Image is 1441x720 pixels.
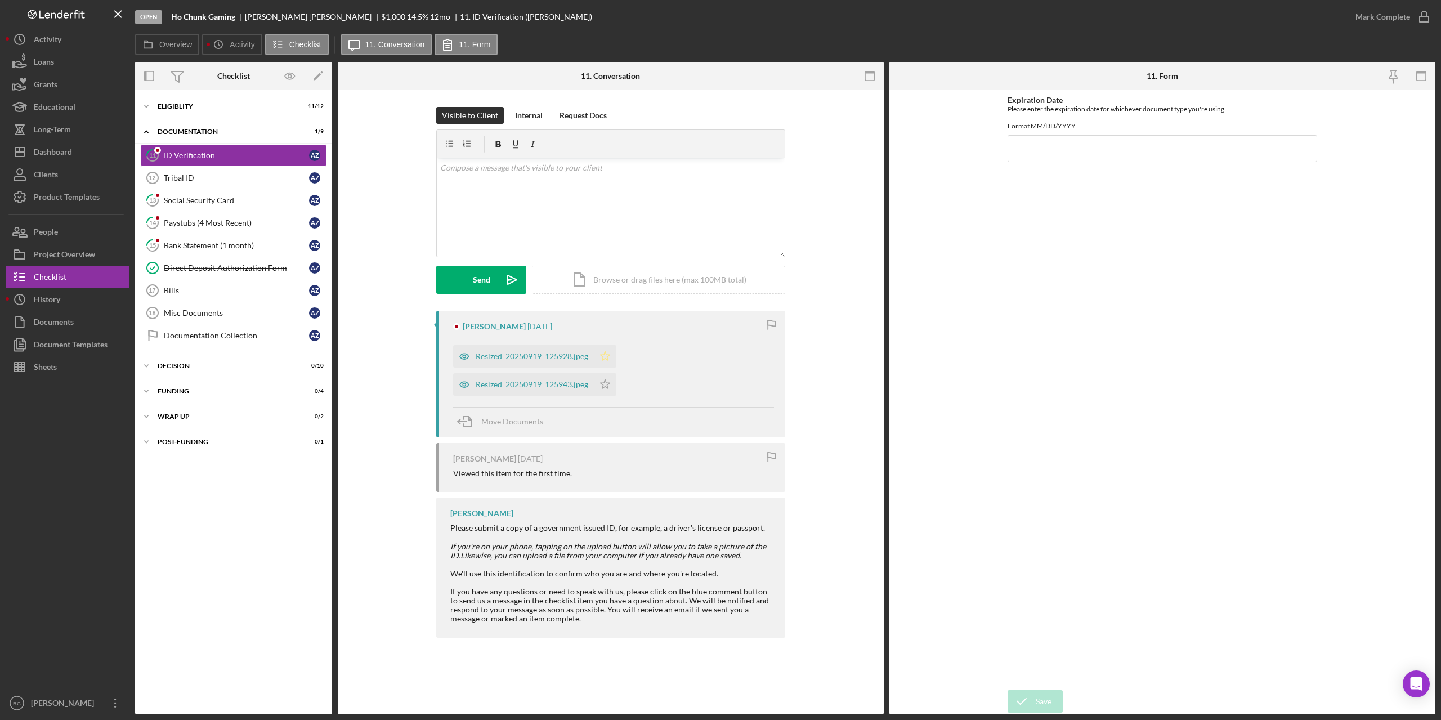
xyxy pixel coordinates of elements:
[309,172,320,184] div: A Z
[436,107,504,124] button: Visible to Client
[303,103,324,110] div: 11 / 12
[341,34,432,55] button: 11. Conversation
[141,189,326,212] a: 13Social Security CardAZ
[135,34,199,55] button: Overview
[141,257,326,279] a: Direct Deposit Authorization FormAZ
[309,285,320,296] div: A Z
[164,308,309,317] div: Misc Documents
[309,262,320,274] div: A Z
[303,439,324,445] div: 0 / 1
[450,542,766,560] em: If you're on your phone, tapping on the upload button will allow you to take a picture of the ID.
[34,141,72,166] div: Dashboard
[149,242,156,249] tspan: 15
[6,288,129,311] button: History
[1355,6,1410,28] div: Mark Complete
[303,128,324,135] div: 1 / 9
[6,118,129,141] a: Long-Term
[141,302,326,324] a: 18Misc DocumentsAZ
[149,310,155,316] tspan: 18
[407,12,428,21] div: 14.5 %
[6,692,129,714] button: RC[PERSON_NAME]
[164,263,309,272] div: Direct Deposit Authorization Form
[135,10,162,24] div: Open
[141,324,326,347] a: Documentation CollectionAZ
[1008,690,1063,713] button: Save
[6,356,129,378] a: Sheets
[164,241,309,250] div: Bank Statement (1 month)
[459,40,490,49] label: 11. Form
[141,234,326,257] a: 15Bank Statement (1 month)AZ
[158,388,296,395] div: Funding
[164,173,309,182] div: Tribal ID
[34,266,66,291] div: Checklist
[141,167,326,189] a: 12Tribal IDAZ
[1344,6,1435,28] button: Mark Complete
[6,163,129,186] button: Clients
[509,107,548,124] button: Internal
[1008,95,1063,105] label: Expiration Date
[453,408,554,436] button: Move Documents
[149,196,156,204] tspan: 13
[217,71,250,81] div: Checklist
[6,141,129,163] a: Dashboard
[309,307,320,319] div: A Z
[453,454,516,463] div: [PERSON_NAME]
[158,103,296,110] div: Eligiblity
[460,12,592,21] div: 11. ID Verification ([PERSON_NAME])
[450,524,774,578] div: Please submit a copy of a government issued ID, for example, a driver's license or passport. We'l...
[303,413,324,420] div: 0 / 2
[309,217,320,229] div: A Z
[171,12,235,21] b: Ho Chunk Gaming
[34,243,95,269] div: Project Overview
[158,128,296,135] div: Documentation
[6,266,129,288] button: Checklist
[34,288,60,314] div: History
[6,96,129,118] button: Educational
[34,333,108,359] div: Document Templates
[6,73,129,96] button: Grants
[1403,670,1430,697] div: Open Intercom Messenger
[6,243,129,266] a: Project Overview
[453,345,616,368] button: Resized_20250919_125928.jpeg
[149,219,156,226] tspan: 14
[141,212,326,234] a: 14Paystubs (4 Most Recent)AZ
[6,28,129,51] button: Activity
[245,12,381,21] div: [PERSON_NAME] [PERSON_NAME]
[6,333,129,356] button: Document Templates
[164,286,309,295] div: Bills
[453,373,616,396] button: Resized_20250919_125943.jpeg
[230,40,254,49] label: Activity
[381,12,405,21] span: $1,000
[6,311,129,333] a: Documents
[141,144,326,167] a: 11ID VerificationAZ
[463,322,526,331] div: [PERSON_NAME]
[581,71,640,81] div: 11. Conversation
[365,40,425,49] label: 11. Conversation
[6,221,129,243] button: People
[473,266,490,294] div: Send
[527,322,552,331] time: 2025-09-19 20:02
[560,107,607,124] div: Request Docs
[34,311,74,336] div: Documents
[158,363,296,369] div: Decision
[518,454,543,463] time: 2025-09-19 17:44
[442,107,498,124] div: Visible to Client
[303,388,324,395] div: 0 / 4
[554,107,612,124] button: Request Docs
[13,700,21,706] text: RC
[453,469,572,478] div: Viewed this item for the first time.
[164,151,309,160] div: ID Verification
[149,151,156,159] tspan: 11
[34,221,58,246] div: People
[6,186,129,208] button: Product Templates
[159,40,192,49] label: Overview
[1008,105,1317,130] div: Please enter the expiration date for whichever document type you're using. Format MM/DD/YYYY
